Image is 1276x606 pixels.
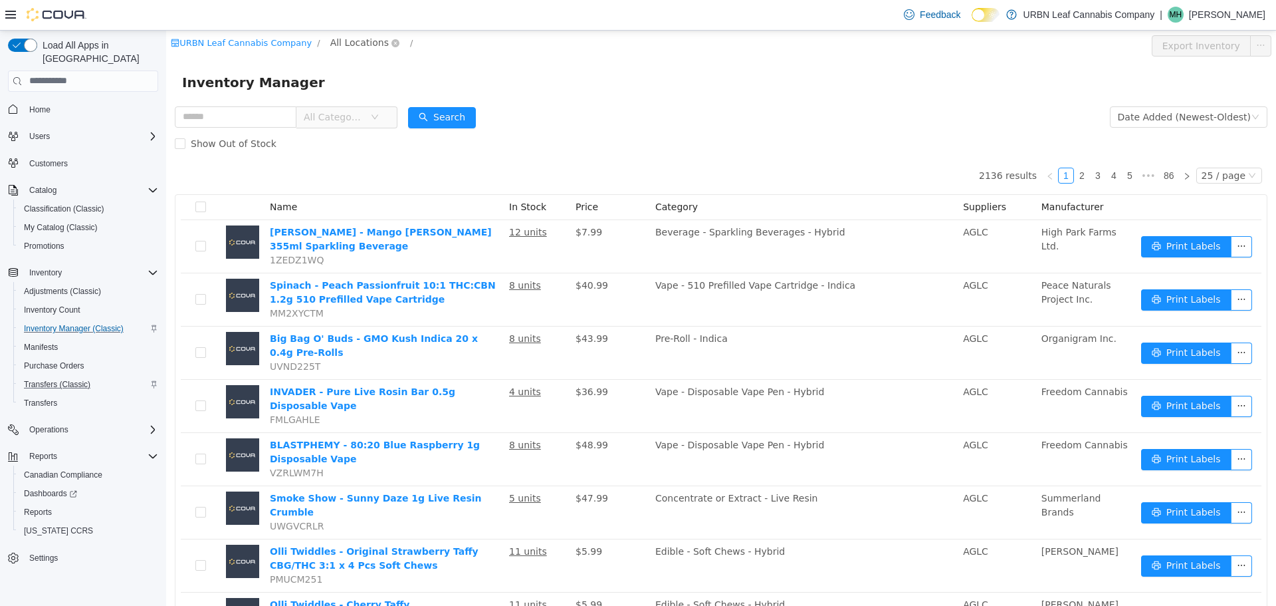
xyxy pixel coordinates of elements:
[940,137,956,153] li: 4
[19,486,158,502] span: Dashboards
[24,305,80,315] span: Inventory Count
[484,349,792,402] td: Vape - Disposable Vape Pen - Hybrid
[343,171,380,182] span: In Stock
[19,220,103,235] a: My Catalog (Classic)
[797,249,822,260] span: AGLC
[19,220,158,235] span: My Catalog (Classic)
[975,365,1065,386] button: icon: printerPrint Labels
[24,265,158,281] span: Inventory
[924,137,940,153] li: 3
[19,302,158,318] span: Inventory Count
[164,5,223,19] span: All Locations
[104,171,131,182] span: Name
[19,339,158,355] span: Manifests
[19,358,158,374] span: Purchase Orders
[797,409,822,420] span: AGLC
[13,338,163,357] button: Manifests
[797,196,822,207] span: AGLC
[242,76,310,98] button: icon: searchSearch
[24,128,158,144] span: Users
[104,303,312,327] a: Big Bag O' Buds - GMO Kush Indica 20 x 0.4g Pre-Rolls
[60,248,93,281] img: Spinach - Peach Passionfruit 10:1 THC:CBN 1.2g 510 Prefilled Vape Cartridge placeholder
[19,321,129,337] a: Inventory Manager (Classic)
[29,158,68,169] span: Customers
[343,356,375,367] u: 4 units
[19,201,158,217] span: Classification (Classic)
[24,265,67,281] button: Inventory
[60,514,93,547] img: Olli Twiddles - Original Strawberry Taffy CBG/THC 3:1 x 4 Pcs Soft Chews placeholder
[1065,259,1086,280] button: icon: ellipsis
[104,437,158,448] span: VZRLWM7H
[975,472,1065,493] button: icon: printerPrint Labels
[343,569,381,579] u: 11 units
[19,395,158,411] span: Transfers
[24,128,55,144] button: Users
[797,462,822,473] span: AGLC
[13,237,163,255] button: Promotions
[1017,142,1025,150] i: icon: right
[19,395,62,411] a: Transfers
[24,361,84,371] span: Purchase Orders
[5,8,13,17] i: icon: shop
[104,277,158,288] span: MM2XYCTM
[13,301,163,319] button: Inventory Count
[1023,7,1155,23] p: URBN Leaf Cannabis Company
[875,196,950,221] span: High Park Farms Ltd.
[19,377,158,392] span: Transfers (Classic)
[899,1,966,28] a: Feedback
[920,8,960,21] span: Feedback
[24,204,104,214] span: Classification (Classic)
[24,526,93,536] span: [US_STATE] CCRS
[104,356,289,380] a: INVADER - Pure Live Rosin Bar 0.5g Disposable Vape
[994,138,1012,152] a: 86
[104,462,316,487] a: Smoke Show - Sunny Daze 1g Live Resin Crumble
[19,358,90,374] a: Purchase Orders
[60,195,93,228] img: Mollo - Mango Seltzer 355ml Sparkling Beverage placeholder
[19,321,158,337] span: Inventory Manager (Classic)
[1065,312,1086,333] button: icon: ellipsis
[409,249,442,260] span: $40.99
[24,448,62,464] button: Reports
[13,484,163,503] a: Dashboards
[409,303,442,313] span: $43.99
[986,5,1085,26] button: Export Inventory
[797,303,822,313] span: AGLC
[875,462,935,487] span: Summerland Brands
[104,196,326,221] a: [PERSON_NAME] - Mango [PERSON_NAME] 355ml Sparkling Beverage
[24,182,62,198] button: Catalog
[876,137,892,153] li: Previous Page
[104,331,154,341] span: UVND225T
[60,355,93,388] img: INVADER - Pure Live Rosin Bar 0.5g Disposable Vape placeholder
[60,567,93,601] img: Olli Twiddles - Cherry Taffy CBN/CBG/THC/CBD 1:1:1:1 x 4 Pcs Soft Chews placeholder
[104,249,330,274] a: Spinach - Peach Passionfruit 10:1 THC:CBN 1.2g 510 Prefilled Vape Cartridge
[19,523,98,539] a: [US_STATE] CCRS
[343,462,375,473] u: 5 units
[875,569,952,579] span: [PERSON_NAME]
[60,461,93,494] img: Smoke Show - Sunny Daze 1g Live Resin Crumble placeholder
[19,467,158,483] span: Canadian Compliance
[24,550,63,566] a: Settings
[24,507,52,518] span: Reports
[484,402,792,456] td: Vape - Disposable Vape Pen - Hybrid
[244,7,247,17] span: /
[1065,365,1086,386] button: icon: ellipsis
[409,196,436,207] span: $7.99
[3,263,163,282] button: Inventory
[1065,472,1086,493] button: icon: ellipsis
[24,422,158,438] span: Operations
[19,283,106,299] a: Adjustments (Classic)
[3,100,163,119] button: Home
[19,108,116,118] span: Show Out of Stock
[24,398,57,408] span: Transfers
[19,504,158,520] span: Reports
[972,137,993,153] li: Next 5 Pages
[104,409,314,434] a: BLASTPHEMY - 80:20 Blue Raspberry 1g Disposable Vape
[975,312,1065,333] button: icon: printerPrint Labels
[29,131,50,142] span: Users
[24,241,64,251] span: Promotions
[484,509,792,562] td: Edible - Soft Chews - Hybrid
[975,418,1065,440] button: icon: printerPrint Labels
[24,488,77,499] span: Dashboards
[19,339,63,355] a: Manifests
